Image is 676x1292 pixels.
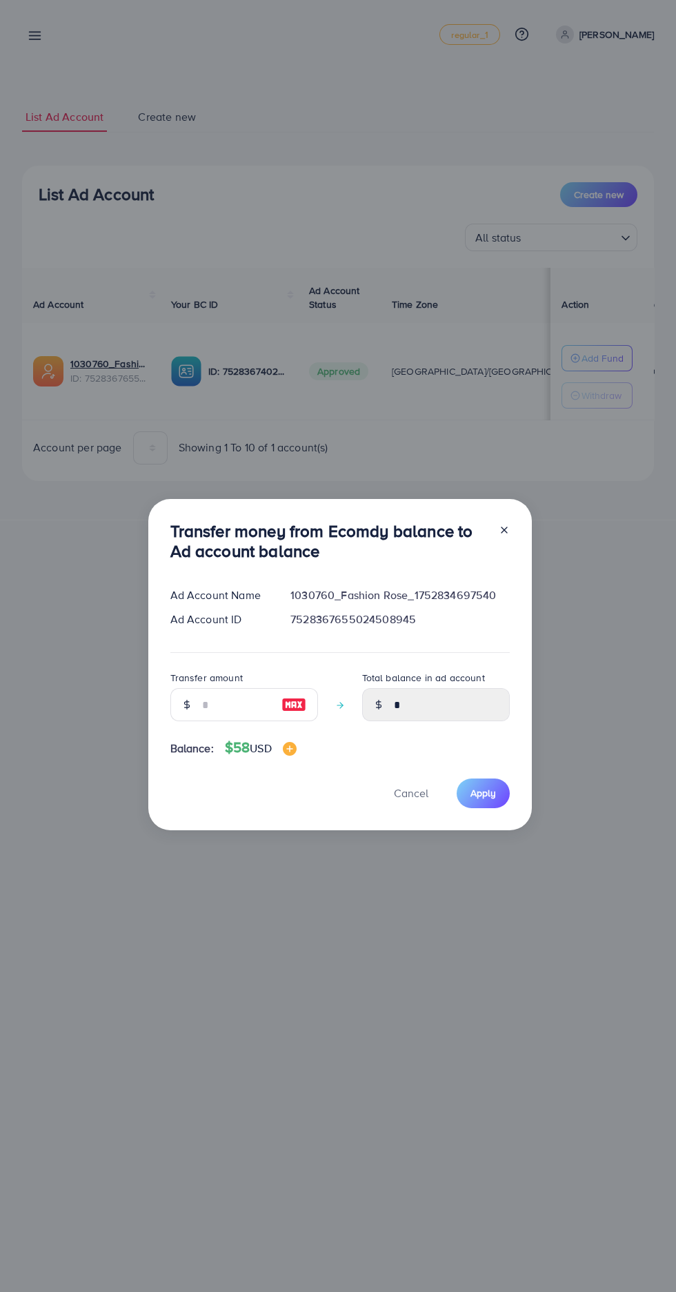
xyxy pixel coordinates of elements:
[283,742,297,756] img: image
[170,671,243,685] label: Transfer amount
[159,587,280,603] div: Ad Account Name
[159,611,280,627] div: Ad Account ID
[170,521,488,561] h3: Transfer money from Ecomdy balance to Ad account balance
[394,785,428,801] span: Cancel
[279,587,520,603] div: 1030760_Fashion Rose_1752834697540
[279,611,520,627] div: 7528367655024508945
[281,696,306,713] img: image
[470,786,496,800] span: Apply
[362,671,485,685] label: Total balance in ad account
[457,779,510,808] button: Apply
[250,741,271,756] span: USD
[225,739,297,756] h4: $58
[377,779,446,808] button: Cancel
[617,1230,666,1282] iframe: Chat
[170,741,214,756] span: Balance:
